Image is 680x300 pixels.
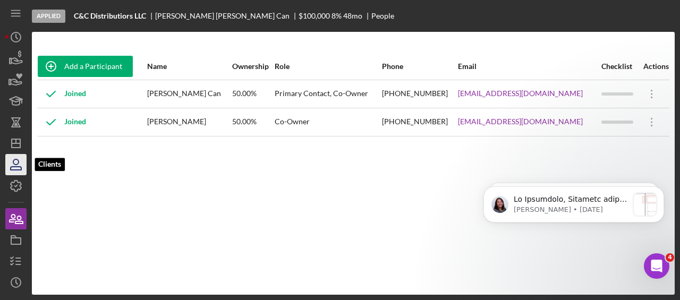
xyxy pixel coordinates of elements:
[64,56,122,77] div: Add a Participant
[147,81,231,107] div: [PERSON_NAME] Can
[38,56,133,77] button: Add a Participant
[382,109,457,135] div: [PHONE_NUMBER]
[232,109,274,135] div: 50.00%
[147,109,231,135] div: [PERSON_NAME]
[666,253,674,262] span: 4
[155,12,299,20] div: [PERSON_NAME] [PERSON_NAME] Can
[458,89,583,98] a: [EMAIL_ADDRESS][DOMAIN_NAME]
[232,62,274,71] div: Ownership
[382,81,457,107] div: [PHONE_NUMBER]
[467,165,680,250] iframe: To enrich screen reader interactions, please activate Accessibility in Grammarly extension settings
[639,62,669,71] div: Actions
[38,81,86,107] div: Joined
[275,62,381,71] div: Role
[74,12,146,20] b: C&C Distributiors LLC
[458,117,583,126] a: [EMAIL_ADDRESS][DOMAIN_NAME]
[343,12,362,20] div: 48 mo
[275,81,381,107] div: Primary Contact, Co-Owner
[299,11,330,20] span: $100,000
[232,81,274,107] div: 50.00%
[275,109,381,135] div: Co-Owner
[32,10,65,23] div: Applied
[644,253,669,279] iframe: Intercom live chat
[147,62,231,71] div: Name
[458,62,600,71] div: Email
[601,62,637,71] div: Checklist
[38,109,86,135] div: Joined
[371,12,394,20] div: People
[331,12,342,20] div: 8 %
[46,40,161,49] p: Message from Christina, sent 21w ago
[382,62,457,71] div: Phone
